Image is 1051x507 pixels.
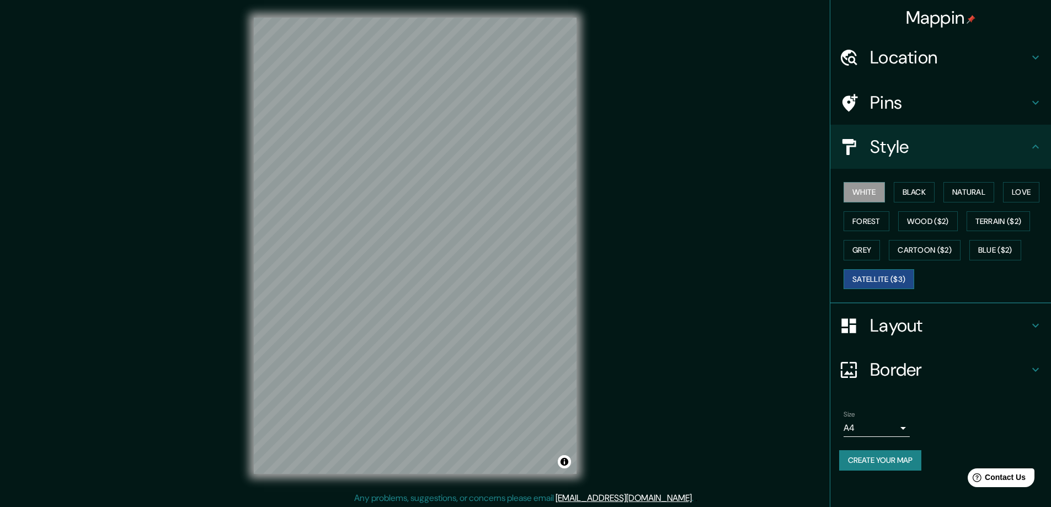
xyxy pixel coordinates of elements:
[844,182,885,202] button: White
[556,492,692,504] a: [EMAIL_ADDRESS][DOMAIN_NAME]
[839,450,921,471] button: Create your map
[894,182,935,202] button: Black
[844,211,889,232] button: Forest
[844,419,910,437] div: A4
[906,7,976,29] h4: Mappin
[558,455,571,468] button: Toggle attribution
[354,492,693,505] p: Any problems, suggestions, or concerns please email .
[870,136,1029,158] h4: Style
[870,359,1029,381] h4: Border
[1003,182,1039,202] button: Love
[870,92,1029,114] h4: Pins
[830,81,1051,125] div: Pins
[254,18,577,474] canvas: Map
[844,410,855,419] label: Size
[844,269,914,290] button: Satellite ($3)
[870,46,1029,68] h4: Location
[967,211,1031,232] button: Terrain ($2)
[830,125,1051,169] div: Style
[693,492,695,505] div: .
[943,182,994,202] button: Natural
[844,240,880,260] button: Grey
[969,240,1021,260] button: Blue ($2)
[695,492,697,505] div: .
[889,240,961,260] button: Cartoon ($2)
[830,348,1051,392] div: Border
[870,314,1029,337] h4: Layout
[898,211,958,232] button: Wood ($2)
[830,35,1051,79] div: Location
[967,15,975,24] img: pin-icon.png
[953,464,1039,495] iframe: Help widget launcher
[830,303,1051,348] div: Layout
